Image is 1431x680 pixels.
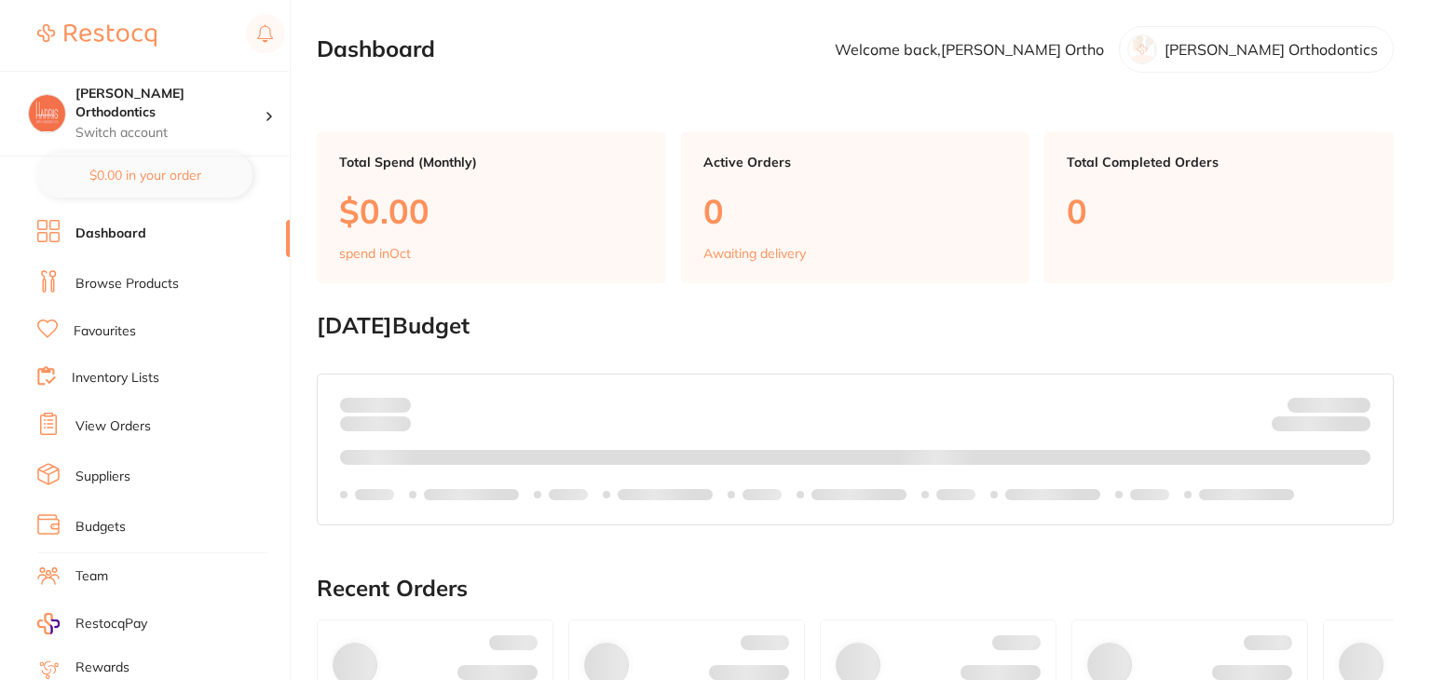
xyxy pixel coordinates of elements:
p: Labels extended [424,487,519,502]
a: Team [75,567,108,586]
a: Budgets [75,518,126,537]
p: Labels [743,487,782,502]
a: Dashboard [75,224,146,243]
p: spend in Oct [339,246,411,261]
p: Labels [355,487,394,502]
p: Labels extended [1199,487,1294,502]
h2: Recent Orders [317,576,1394,602]
a: Inventory Lists [72,369,159,388]
h2: [DATE] Budget [317,313,1394,339]
p: 0 [703,192,1008,230]
a: Suppliers [75,468,130,486]
a: Total Spend (Monthly)$0.00spend inOct [317,132,666,283]
p: Labels extended [1005,487,1100,502]
h2: Dashboard [317,36,435,62]
p: Switch account [75,124,265,143]
a: Rewards [75,659,129,677]
p: Spent: [340,397,411,412]
p: Labels [1130,487,1169,502]
img: Harris Orthodontics [29,95,65,131]
p: $0.00 [339,192,644,230]
strong: $NaN [1334,396,1370,413]
a: Total Completed Orders0 [1044,132,1394,283]
p: Labels extended [618,487,713,502]
strong: $0.00 [378,396,411,413]
img: Restocq Logo [37,24,157,47]
p: Total Completed Orders [1067,155,1371,170]
a: RestocqPay [37,613,147,634]
h4: Harris Orthodontics [75,85,265,121]
p: 0 [1067,192,1371,230]
a: Restocq Logo [37,14,157,57]
strong: $0.00 [1338,419,1370,436]
p: Labels [936,487,975,502]
a: View Orders [75,417,151,436]
p: Remaining: [1272,413,1370,435]
p: Total Spend (Monthly) [339,155,644,170]
a: Favourites [74,322,136,341]
p: Labels [549,487,588,502]
p: Labels extended [811,487,906,502]
img: RestocqPay [37,613,60,634]
p: [PERSON_NAME] Orthodontics [1165,41,1378,58]
a: Browse Products [75,275,179,293]
p: Active Orders [703,155,1008,170]
p: Awaiting delivery [703,246,806,261]
p: month [340,413,411,435]
a: Active Orders0Awaiting delivery [681,132,1030,283]
span: RestocqPay [75,615,147,633]
button: $0.00 in your order [37,153,252,197]
p: Budget: [1288,397,1370,412]
p: Welcome back, [PERSON_NAME] Ortho [835,41,1104,58]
